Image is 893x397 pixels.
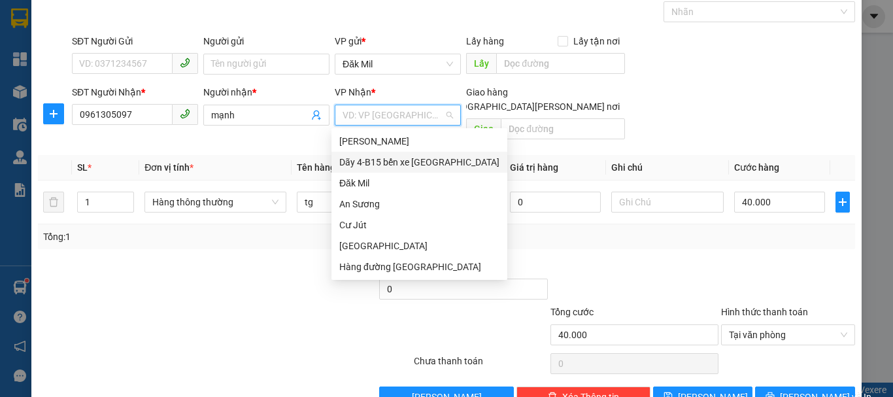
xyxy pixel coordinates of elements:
button: plus [835,192,851,213]
span: Tại văn phòng [729,325,847,345]
input: Dọc đường [496,53,625,74]
th: Ghi chú [606,155,730,181]
div: Đăk Mil [339,176,499,190]
span: SL [77,162,88,173]
span: Giá trị hàng [510,162,558,173]
div: VP gửi [335,34,461,48]
input: Ghi Chú [611,192,724,213]
div: An Sương [339,197,499,211]
div: [GEOGRAPHIC_DATA] [339,239,499,253]
div: Nam Dong [331,131,507,152]
span: Tên hàng [297,162,339,173]
div: Người gửi [203,34,329,48]
div: Hàng đường Đắk Nông [331,235,507,256]
input: Dọc đường [501,118,625,139]
span: Đơn vị tính [144,162,194,173]
input: VD: Bàn, Ghế [297,192,410,213]
span: Gửi: [11,12,31,26]
button: delete [43,192,64,213]
span: Đăk Mil [343,54,453,74]
span: Lấy hàng [466,36,504,46]
div: Cư Jút [331,215,507,235]
div: 0913919357 [85,58,279,77]
div: Người nhận [203,85,329,99]
div: HẢI [85,43,279,58]
div: [PERSON_NAME] [339,134,499,148]
span: plus [836,197,850,207]
span: phone [180,109,190,119]
span: Giao hàng [466,87,508,97]
div: Tổng: 1 [43,230,346,244]
div: Hàng đường [GEOGRAPHIC_DATA] [339,260,499,274]
div: Cư Jút [339,218,499,232]
div: SĐT Người Gửi [72,34,198,48]
span: [GEOGRAPHIC_DATA][PERSON_NAME] nơi [441,99,625,114]
div: Đăk Mil [331,173,507,194]
span: Lấy tận nơi [568,34,625,48]
div: SĐT Người Nhận [72,85,198,99]
span: VP Nhận [335,87,371,97]
div: Đăk Mil [11,11,76,43]
input: 0 [510,192,600,213]
span: Hàng thông thường [152,192,278,212]
div: Dãy 4-B15 bến xe [GEOGRAPHIC_DATA] [85,11,279,43]
span: TC: [85,84,103,97]
span: Nhận: [85,12,116,26]
span: user-add [311,110,322,120]
div: Chưa thanh toán [413,354,549,377]
button: plus [43,103,64,124]
span: Cước hàng [734,162,779,173]
span: plus [44,109,63,119]
div: An Sương [331,194,507,215]
div: Dãy 4-B15 bến xe [GEOGRAPHIC_DATA] [339,155,499,169]
div: Dãy 4-B15 bến xe Miền Đông [331,152,507,173]
div: Hàng đường Sài Gòn [331,256,507,277]
label: Hình thức thanh toán [721,307,808,317]
span: Giao [466,118,501,139]
span: Lấy [466,53,496,74]
span: phone [180,58,190,68]
span: Tổng cước [550,307,594,317]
